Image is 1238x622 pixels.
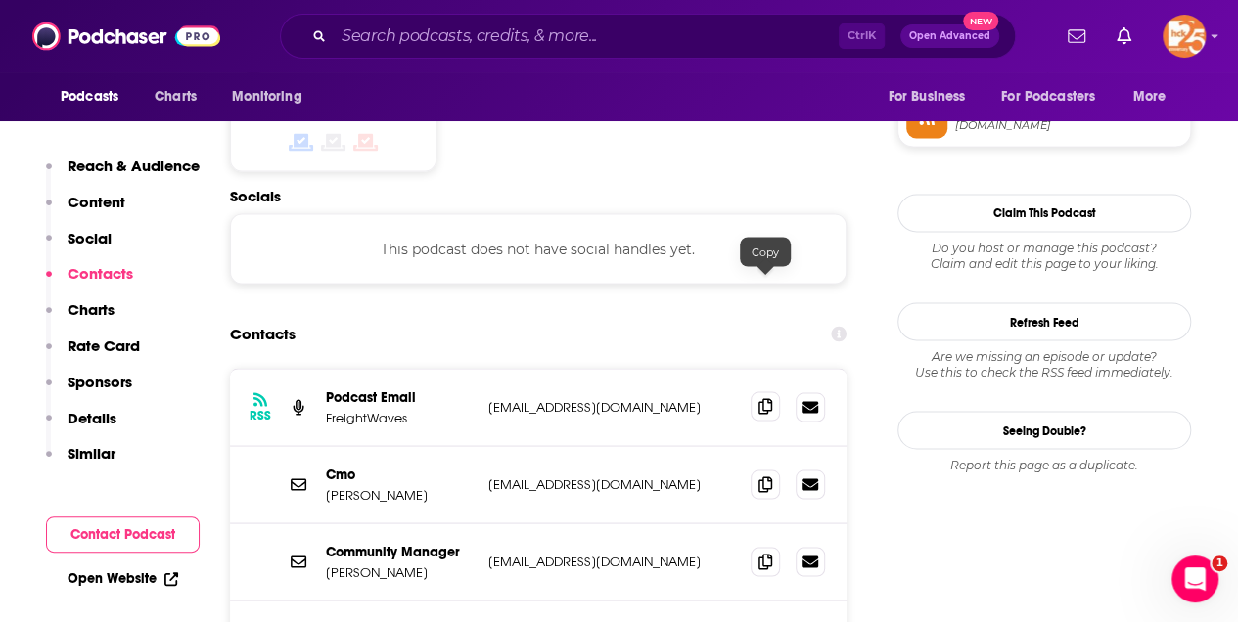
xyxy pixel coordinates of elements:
p: Podcast Email [326,388,473,405]
button: Reach & Audience [46,156,200,193]
button: Claim This Podcast [897,194,1191,232]
p: [EMAIL_ADDRESS][DOMAIN_NAME] [488,553,735,569]
p: [EMAIL_ADDRESS][DOMAIN_NAME] [488,475,735,492]
span: Podcasts [61,83,118,111]
div: This podcast does not have social handles yet. [230,213,847,284]
p: Contacts [68,264,133,283]
p: Content [68,193,125,211]
a: Show notifications dropdown [1109,20,1139,53]
button: open menu [47,78,144,115]
span: New [963,12,998,30]
button: Sponsors [46,373,132,409]
button: Contact Podcast [46,516,200,553]
div: Report this page as a duplicate. [897,457,1191,472]
input: Search podcasts, credits, & more... [334,21,839,52]
span: More [1133,83,1167,111]
p: Similar [68,444,115,463]
button: Details [46,409,116,445]
span: Charts [155,83,197,111]
img: User Profile [1163,15,1206,58]
button: Contacts [46,264,133,300]
a: Open Website [68,570,178,587]
button: Similar [46,444,115,480]
button: open menu [988,78,1123,115]
p: [EMAIL_ADDRESS][DOMAIN_NAME] [488,398,735,415]
p: Cmo [326,466,473,482]
p: Rate Card [68,336,140,355]
p: FreightWaves [326,409,473,425]
span: 1 [1212,555,1227,571]
a: Seeing Double? [897,411,1191,449]
div: Copy [740,237,791,266]
span: For Podcasters [1001,83,1095,111]
p: [PERSON_NAME] [326,486,473,503]
p: Charts [68,300,115,319]
button: open menu [1120,78,1191,115]
h3: RSS [250,407,271,422]
p: Reach & Audience [68,156,200,175]
span: Ctrl K [839,23,885,49]
button: Rate Card [46,336,140,373]
span: Logged in as kerrifulks [1163,15,1206,58]
span: Open Advanced [909,31,990,41]
button: Refresh Feed [897,302,1191,340]
button: Content [46,193,125,229]
button: open menu [218,78,327,115]
p: [PERSON_NAME] [326,563,473,580]
p: Details [68,409,116,427]
span: feeds.megaphone.fm [955,118,1182,133]
button: Show profile menu [1163,15,1206,58]
a: Show notifications dropdown [1060,20,1093,53]
button: open menu [874,78,989,115]
p: Community Manager [326,543,473,559]
p: Social [68,229,112,247]
span: For Business [888,83,965,111]
h2: Socials [230,187,847,205]
img: Podchaser - Follow, Share and Rate Podcasts [32,18,220,55]
button: Open AdvancedNew [900,24,999,48]
span: Do you host or manage this podcast? [897,240,1191,255]
span: Monitoring [232,83,301,111]
div: Claim and edit this page to your liking. [897,240,1191,271]
div: Are we missing an episode or update? Use this to check the RSS feed immediately. [897,348,1191,379]
iframe: Intercom live chat [1171,555,1218,602]
p: Sponsors [68,373,132,391]
h2: Contacts [230,315,296,352]
div: Search podcasts, credits, & more... [280,14,1016,59]
button: Charts [46,300,115,336]
button: Social [46,229,112,265]
a: Charts [142,78,208,115]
